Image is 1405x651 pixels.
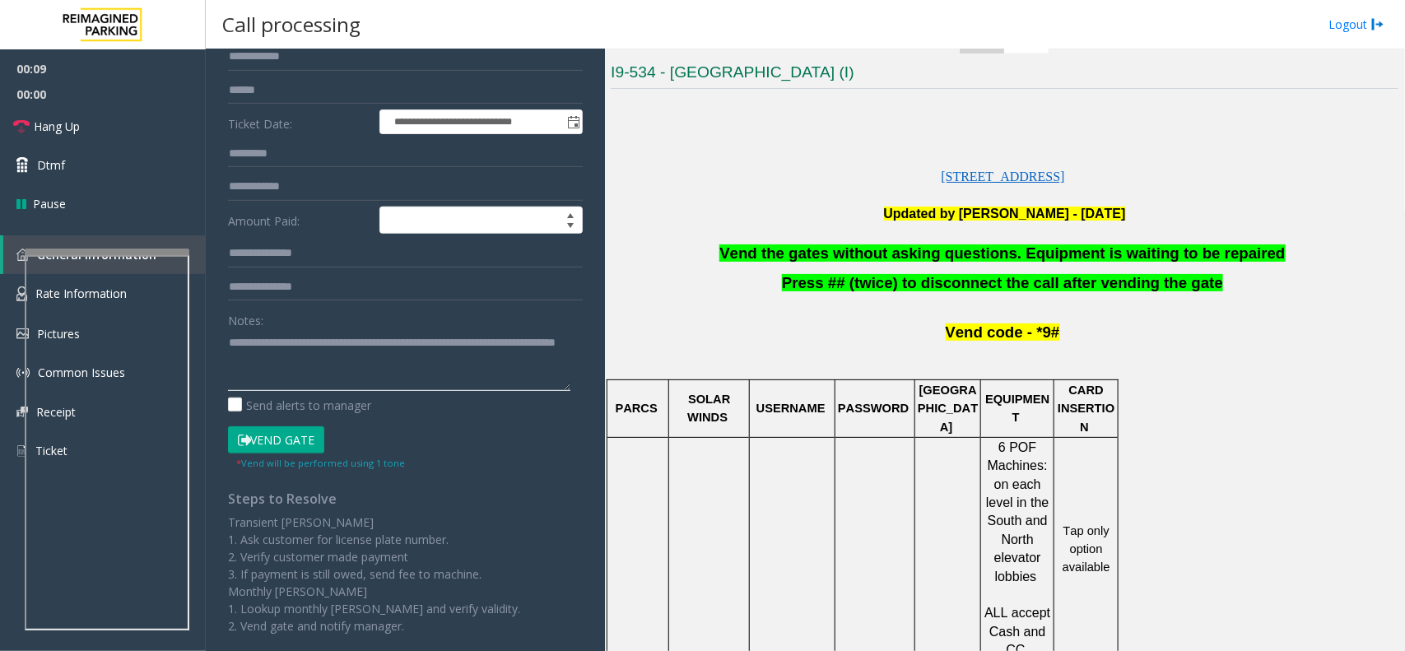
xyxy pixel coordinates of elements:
b: Updated by [PERSON_NAME] - [DATE] [884,207,1126,221]
button: Vend Gate [228,426,324,454]
img: 'icon' [16,249,29,261]
span: Increase value [559,207,582,221]
span: Press ## (twice) to disconnect the call after vending the gate [782,274,1223,291]
label: Amount Paid: [224,207,375,235]
span: Vend the gates without asking questions. Equipment is waiting to be repaired [719,244,1285,262]
span: CARD INSERTION [1058,384,1114,434]
span: PARCS [616,402,658,415]
span: PASSWORD [838,402,909,415]
h3: I9-534 - [GEOGRAPHIC_DATA] (I) [611,62,1398,89]
span: Dtmf [37,156,65,174]
span: SOLAR WINDS [687,393,733,424]
a: General Information [3,235,206,274]
label: Send alerts to manager [228,397,371,414]
span: Decrease value [559,221,582,234]
span: USERNAME [756,402,826,415]
a: [STREET_ADDRESS] [942,170,1065,184]
span: [GEOGRAPHIC_DATA] [918,384,978,434]
label: Ticket Date: [224,109,375,134]
span: 6 POF Machines: on each level in the South and North elevator lobbies [986,440,1053,584]
h3: Call processing [214,4,369,44]
span: Hang Up [34,118,80,135]
span: Toggle popup [564,110,582,133]
label: Notes: [228,306,263,329]
img: 'icon' [16,286,27,301]
span: Vend code - *9# [946,323,1060,341]
span: Pause [33,195,66,212]
small: Vend will be performed using 1 tone [236,457,405,469]
a: Logout [1328,16,1384,33]
div: Transient [PERSON_NAME] 1. Ask customer for license plate number. 2. Verify customer made payment... [228,514,583,635]
span: General Information [37,247,156,263]
span: EQUIPMENT [985,393,1049,424]
img: 'icon' [16,366,30,379]
h4: Steps to Resolve [228,491,583,507]
img: 'icon' [16,328,29,339]
img: 'icon' [16,407,28,417]
span: Tap only option available [1063,524,1113,574]
img: logout [1371,16,1384,33]
img: 'icon' [16,444,27,458]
